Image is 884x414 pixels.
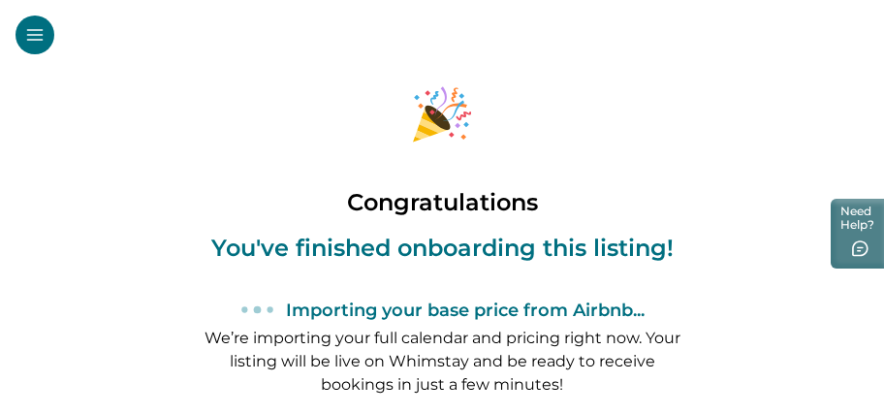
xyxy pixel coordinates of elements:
[347,185,538,220] p: Congratulations
[16,16,54,54] button: Open Sidebar
[286,299,645,322] p: Importing your base price from Airbnb...
[240,293,274,327] svg: loading
[211,235,674,262] p: You've finished onboarding this listing!
[200,327,684,397] p: We’re importing your full calendar and pricing right now. Your listing will be live on Whimstay a...
[369,58,515,171] img: congratulations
